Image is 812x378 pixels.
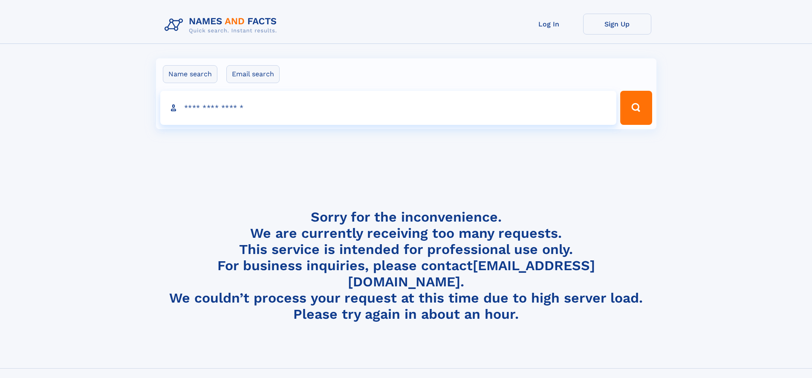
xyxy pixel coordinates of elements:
[226,65,280,83] label: Email search
[160,91,617,125] input: search input
[583,14,651,35] a: Sign Up
[620,91,652,125] button: Search Button
[161,209,651,323] h4: Sorry for the inconvenience. We are currently receiving too many requests. This service is intend...
[163,65,217,83] label: Name search
[348,257,595,290] a: [EMAIL_ADDRESS][DOMAIN_NAME]
[161,14,284,37] img: Logo Names and Facts
[515,14,583,35] a: Log In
